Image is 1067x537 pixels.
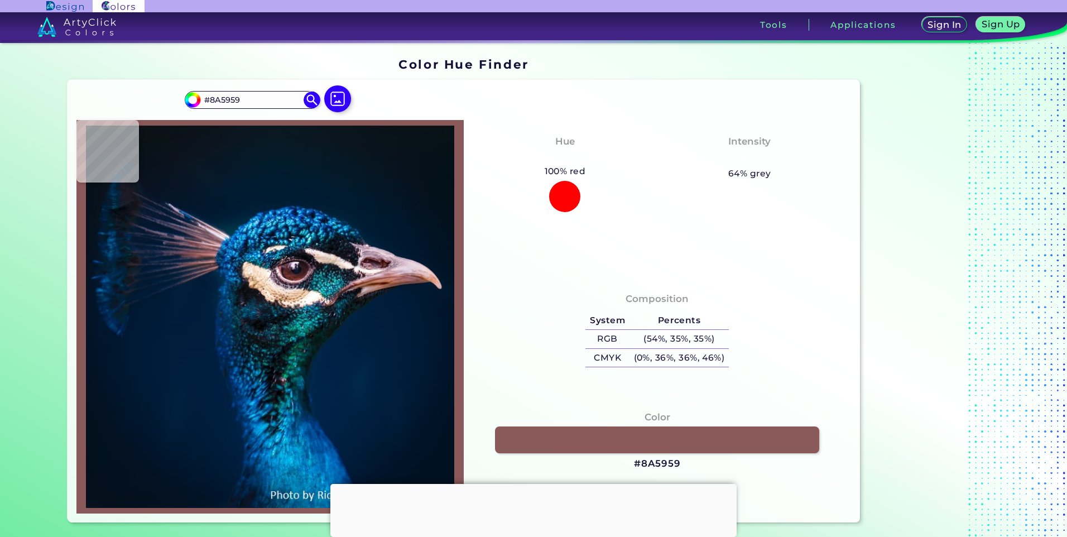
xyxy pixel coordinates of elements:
input: type color.. [200,92,304,107]
img: icon picture [324,85,351,112]
h4: Color [645,409,670,425]
h4: Intensity [728,133,771,150]
h5: Sign In [928,20,961,29]
h3: #8A5959 [634,457,681,471]
a: Sign In [922,17,967,33]
h5: System [585,311,629,330]
h3: Red [550,151,580,165]
h5: (54%, 35%, 35%) [629,330,729,348]
img: ArtyClick Design logo [46,1,84,12]
h5: 100% red [540,164,590,179]
iframe: Advertisement [864,54,1004,527]
h3: Applications [830,21,896,29]
img: icon search [304,92,320,108]
h4: Composition [626,291,689,307]
h5: (0%, 36%, 36%, 46%) [629,349,729,367]
h3: Tools [760,21,787,29]
img: img_pavlin.jpg [82,126,458,508]
h5: Sign Up [982,20,1020,28]
h5: 64% grey [728,166,771,181]
h1: Color Hue Finder [398,56,528,73]
h5: CMYK [585,349,629,367]
h4: Hue [555,133,575,150]
h5: RGB [585,330,629,348]
h5: Percents [629,311,729,330]
h3: Pastel [729,151,771,165]
a: Sign Up [977,17,1025,33]
img: logo_artyclick_colors_white.svg [37,17,116,37]
iframe: Advertisement [330,484,737,534]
